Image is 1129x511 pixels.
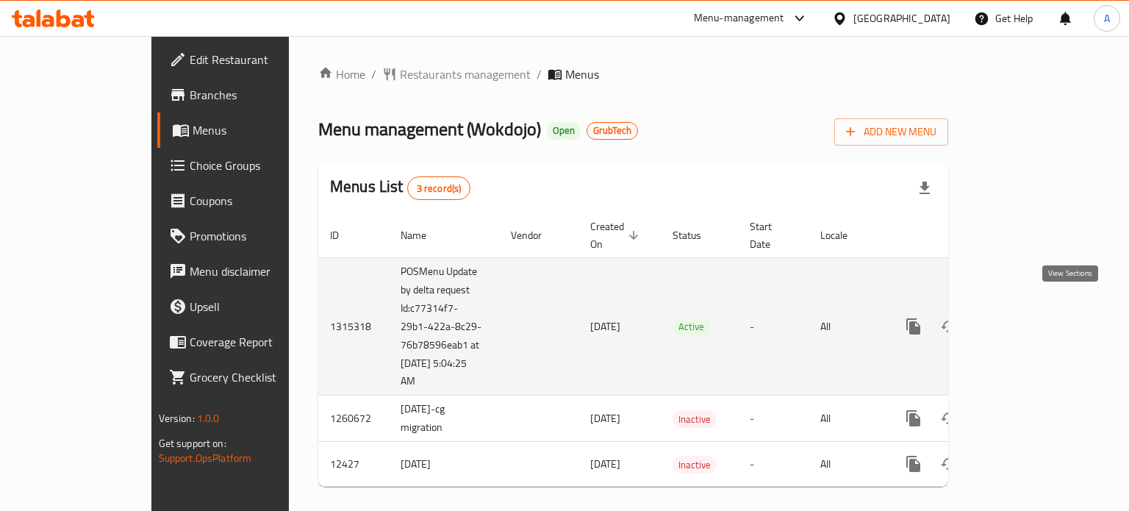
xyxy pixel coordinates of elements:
span: ID [330,226,358,244]
td: 12427 [318,442,389,487]
span: Edit Restaurant [190,51,329,68]
button: more [896,401,931,436]
button: Add New Menu [834,118,948,146]
td: - [738,396,809,442]
span: Coupons [190,192,329,210]
span: GrubTech [587,124,637,137]
button: Change Status [931,309,967,344]
span: Version: [159,409,195,428]
a: Menus [157,112,340,148]
div: Inactive [673,410,717,428]
span: 1.0.0 [197,409,220,428]
a: Home [318,65,365,83]
button: Change Status [931,401,967,436]
a: Choice Groups [157,148,340,183]
td: [DATE] [389,442,499,487]
span: Grocery Checklist [190,368,329,386]
td: - [738,442,809,487]
li: / [371,65,376,83]
nav: breadcrumb [318,65,948,83]
span: Inactive [673,457,717,474]
a: Coverage Report [157,324,340,360]
span: [DATE] [590,409,620,428]
span: Start Date [750,218,791,253]
span: A [1104,10,1110,26]
td: All [809,257,884,396]
a: Restaurants management [382,65,531,83]
a: Coupons [157,183,340,218]
th: Actions [884,213,1049,258]
table: enhanced table [318,213,1049,487]
td: All [809,442,884,487]
span: Menu disclaimer [190,262,329,280]
td: 1315318 [318,257,389,396]
button: more [896,446,931,482]
h2: Menus List [330,176,470,200]
span: Upsell [190,298,329,315]
td: [DATE]-cg migration [389,396,499,442]
div: [GEOGRAPHIC_DATA] [853,10,950,26]
a: Edit Restaurant [157,42,340,77]
button: Change Status [931,446,967,482]
span: Branches [190,86,329,104]
span: Promotions [190,227,329,245]
a: Grocery Checklist [157,360,340,395]
span: Menus [565,65,599,83]
span: 3 record(s) [408,182,470,196]
span: Status [673,226,720,244]
span: Menus [193,121,329,139]
span: Name [401,226,445,244]
span: Locale [820,226,867,244]
span: Coverage Report [190,333,329,351]
span: Add New Menu [846,123,936,141]
span: Menu management ( Wokdojo ) [318,112,541,146]
span: Get support on: [159,434,226,453]
span: Active [673,318,710,335]
a: Branches [157,77,340,112]
a: Support.OpsPlatform [159,449,252,468]
span: [DATE] [590,454,620,474]
td: All [809,396,884,442]
div: Open [547,122,581,140]
div: Export file [907,171,942,206]
span: Created On [590,218,643,253]
span: Choice Groups [190,157,329,174]
div: Active [673,318,710,336]
span: [DATE] [590,317,620,336]
a: Menu disclaimer [157,254,340,289]
div: Total records count [407,176,471,200]
span: Inactive [673,411,717,428]
span: Vendor [511,226,561,244]
div: Menu-management [694,10,784,27]
a: Promotions [157,218,340,254]
td: 1260672 [318,396,389,442]
a: Upsell [157,289,340,324]
td: POSMenu Update by delta request Id:c77314f7-29b1-422a-8c29-76b78596eab1 at [DATE] 5:04:25 AM [389,257,499,396]
div: Inactive [673,456,717,474]
td: - [738,257,809,396]
button: more [896,309,931,344]
span: Open [547,124,581,137]
span: Restaurants management [400,65,531,83]
li: / [537,65,542,83]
